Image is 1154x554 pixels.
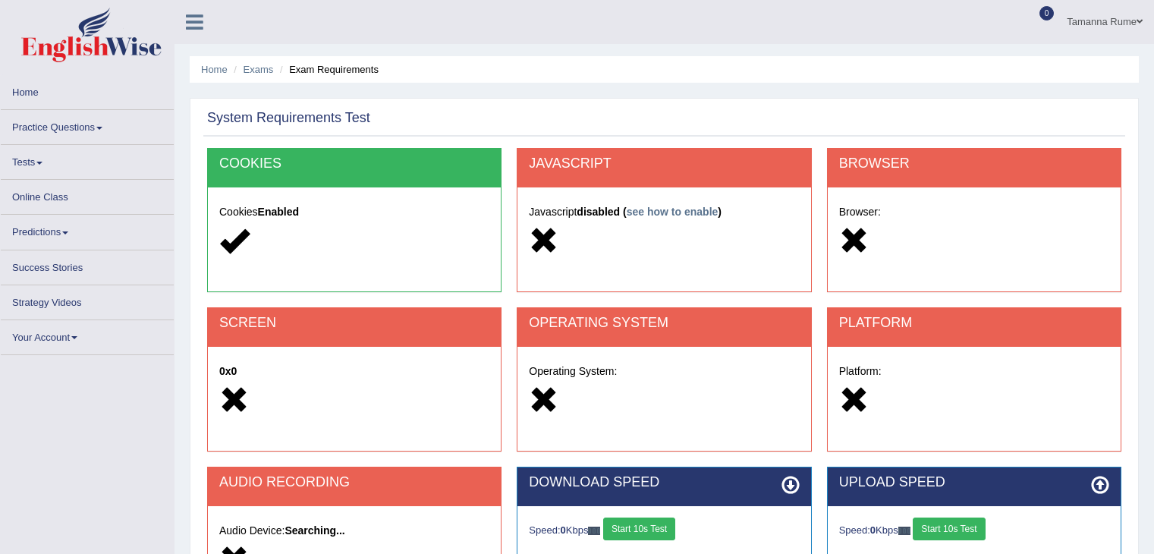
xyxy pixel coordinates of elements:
[529,475,799,490] h2: DOWNLOAD SPEED
[529,206,799,218] h5: Javascript
[588,527,600,535] img: ajax-loader-fb-connection.gif
[561,524,566,536] strong: 0
[285,524,344,537] strong: Searching...
[839,366,1109,377] h5: Platform:
[870,524,876,536] strong: 0
[1,75,174,105] a: Home
[529,156,799,172] h2: JAVASCRIPT
[839,518,1109,544] div: Speed: Kbps
[244,64,274,75] a: Exams
[219,206,489,218] h5: Cookies
[898,527,910,535] img: ajax-loader-fb-connection.gif
[219,156,489,172] h2: COOKIES
[529,366,799,377] h5: Operating System:
[1,180,174,209] a: Online Class
[839,206,1109,218] h5: Browser:
[1,285,174,315] a: Strategy Videos
[839,316,1109,331] h2: PLATFORM
[258,206,299,218] strong: Enabled
[603,518,675,540] button: Start 10s Test
[839,156,1109,172] h2: BROWSER
[529,316,799,331] h2: OPERATING SYSTEM
[201,64,228,75] a: Home
[1,145,174,175] a: Tests
[276,62,379,77] li: Exam Requirements
[219,365,237,377] strong: 0x0
[1,215,174,244] a: Predictions
[627,206,718,218] a: see how to enable
[219,316,489,331] h2: SCREEN
[1039,6,1055,20] span: 0
[1,110,174,140] a: Practice Questions
[1,320,174,350] a: Your Account
[913,518,985,540] button: Start 10s Test
[529,518,799,544] div: Speed: Kbps
[839,475,1109,490] h2: UPLOAD SPEED
[577,206,722,218] strong: disabled ( )
[219,525,489,537] h5: Audio Device:
[207,111,370,126] h2: System Requirements Test
[1,250,174,280] a: Success Stories
[219,475,489,490] h2: AUDIO RECORDING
